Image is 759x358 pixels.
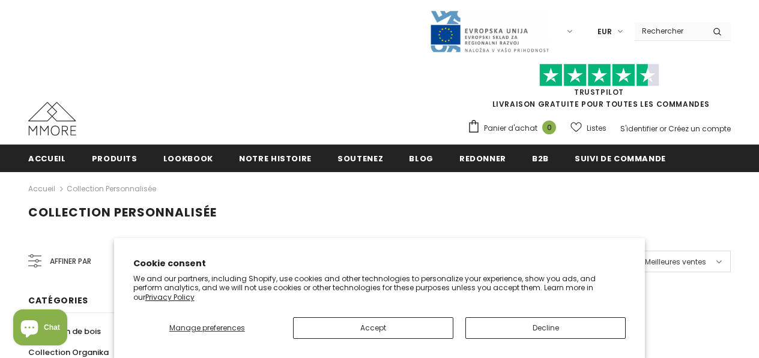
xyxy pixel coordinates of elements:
span: LIVRAISON GRATUITE POUR TOUTES LES COMMANDES [467,69,731,109]
span: Lookbook [163,153,213,164]
a: Javni Razpis [429,26,549,36]
span: Produits [92,153,138,164]
h2: Cookie consent [133,257,626,270]
a: Panier d'achat 0 [467,119,562,137]
span: Collection Organika [28,347,109,358]
span: or [659,124,667,134]
span: Suivi de commande [575,153,666,164]
span: Catégories [28,294,88,306]
a: soutenez [337,145,383,172]
span: Panier d'achat [484,122,537,134]
span: Blog [409,153,434,164]
a: Créez un compte [668,124,731,134]
a: Privacy Policy [145,292,195,302]
inbox-online-store-chat: Shopify online store chat [10,309,71,348]
button: Accept [293,317,453,339]
span: 0 [542,121,556,134]
img: Cas MMORE [28,102,76,136]
img: Faites confiance aux étoiles pilotes [539,64,659,87]
a: Accueil [28,145,66,172]
button: Decline [465,317,626,339]
span: B2B [532,153,549,164]
span: Redonner [459,153,506,164]
span: Meilleures ventes [645,256,706,268]
input: Search Site [635,22,704,40]
span: Notre histoire [239,153,312,164]
span: Affiner par [50,255,91,268]
span: Listes [587,122,606,134]
a: Listes [570,118,606,139]
a: Produits [92,145,138,172]
a: Lookbook [163,145,213,172]
a: Collection personnalisée [67,183,156,194]
span: Accueil [28,153,66,164]
a: B2B [532,145,549,172]
a: Suivi de commande [575,145,666,172]
a: Blog [409,145,434,172]
button: Manage preferences [133,317,281,339]
a: Redonner [459,145,506,172]
a: Accueil [28,182,55,196]
img: Javni Razpis [429,10,549,53]
a: Notre histoire [239,145,312,172]
a: TrustPilot [574,87,624,97]
a: S'identifier [620,124,658,134]
p: We and our partners, including Shopify, use cookies and other technologies to personalize your ex... [133,274,626,302]
span: soutenez [337,153,383,164]
span: Manage preferences [169,323,245,333]
span: Collection personnalisée [28,204,217,221]
span: EUR [597,26,612,38]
